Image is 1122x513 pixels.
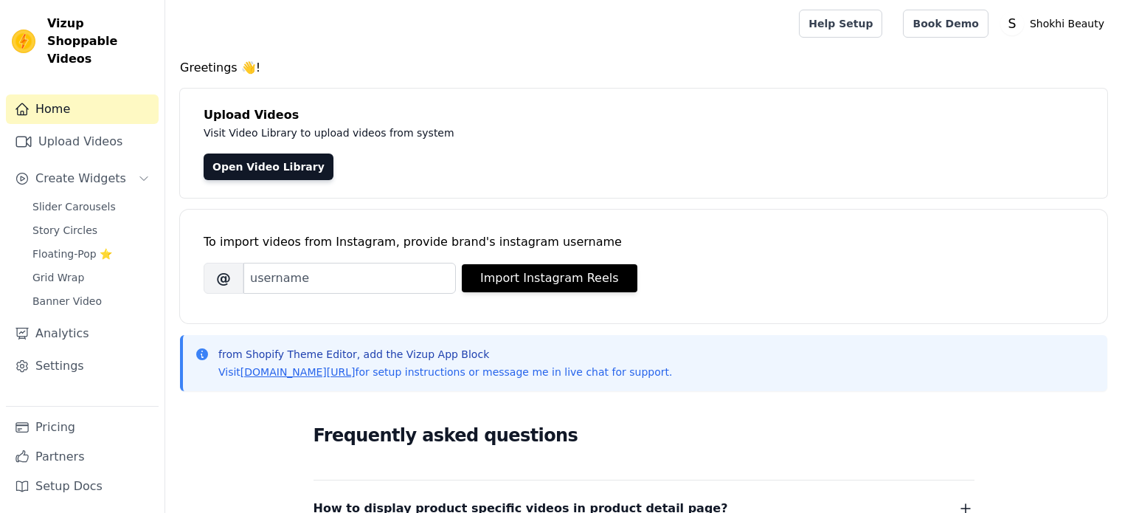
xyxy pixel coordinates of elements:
span: Create Widgets [35,170,126,187]
a: Banner Video [24,291,159,311]
img: Vizup [12,30,35,53]
a: Pricing [6,413,159,442]
span: Slider Carousels [32,199,116,214]
text: S [1008,16,1016,31]
input: username [243,263,456,294]
h2: Frequently asked questions [314,421,974,450]
a: Home [6,94,159,124]
a: Floating-Pop ⭐ [24,244,159,264]
a: Partners [6,442,159,472]
a: Open Video Library [204,154,333,180]
a: Slider Carousels [24,196,159,217]
a: [DOMAIN_NAME][URL] [240,366,356,378]
span: Grid Wrap [32,270,84,285]
button: Create Widgets [6,164,159,193]
div: To import videos from Instagram, provide brand's instagram username [204,233,1084,251]
p: Visit for setup instructions or message me in live chat for support. [218,365,672,379]
h4: Greetings 👋! [180,59,1107,77]
a: Story Circles [24,220,159,241]
a: Book Demo [903,10,988,38]
a: Settings [6,351,159,381]
span: Story Circles [32,223,97,238]
span: Floating-Pop ⭐ [32,247,112,261]
p: from Shopify Theme Editor, add the Vizup App Block [218,347,672,362]
a: Analytics [6,319,159,348]
button: S Shokhi Beauty [1000,10,1110,37]
a: Grid Wrap [24,267,159,288]
p: Visit Video Library to upload videos from system [204,124,865,142]
a: Setup Docs [6,472,159,501]
p: Shokhi Beauty [1024,10,1110,37]
span: Banner Video [32,294,102,309]
a: Upload Videos [6,127,159,156]
a: Help Setup [799,10,882,38]
span: @ [204,263,243,294]
span: Vizup Shoppable Videos [47,15,153,68]
h4: Upload Videos [204,106,1084,124]
button: Import Instagram Reels [462,264,637,292]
